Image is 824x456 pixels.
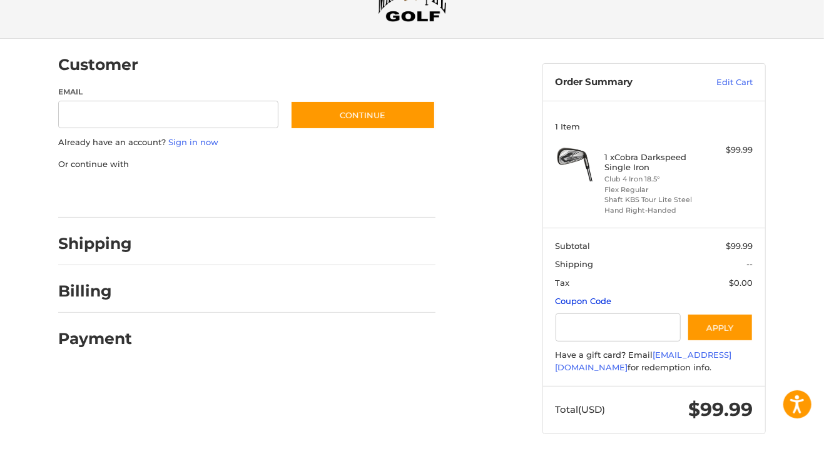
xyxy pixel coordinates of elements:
h4: 1 x Cobra Darkspeed Single Iron [605,152,701,173]
div: Have a gift card? Email for redemption info. [556,349,753,373]
p: Already have an account? [58,136,435,149]
span: Total (USD) [556,403,606,415]
h2: Payment [58,329,132,348]
li: Flex Regular [605,185,701,195]
a: Coupon Code [556,296,612,306]
li: Hand Right-Handed [605,205,701,216]
iframe: PayPal-venmo [267,183,360,205]
span: Subtotal [556,241,591,251]
h3: 1 Item [556,121,753,131]
h2: Shipping [58,234,132,253]
p: Or continue with [58,158,435,171]
h2: Billing [58,281,131,301]
label: Email [58,86,278,98]
span: $99.99 [689,398,753,421]
div: $99.99 [704,144,753,156]
iframe: PayPal-paylater [160,183,254,205]
span: Shipping [556,259,594,269]
span: -- [747,259,753,269]
li: Shaft KBS Tour Lite Steel [605,195,701,205]
span: $99.99 [726,241,753,251]
h2: Customer [58,55,138,74]
a: Sign in now [168,137,218,147]
button: Continue [290,101,435,129]
span: Tax [556,278,570,288]
a: [EMAIL_ADDRESS][DOMAIN_NAME] [556,350,732,372]
input: Gift Certificate or Coupon Code [556,313,681,342]
button: Apply [687,313,753,342]
li: Club 4 Iron 18.5° [605,174,701,185]
iframe: Google Customer Reviews [721,422,824,456]
span: $0.00 [730,278,753,288]
h3: Order Summary [556,76,690,89]
a: Edit Cart [690,76,753,89]
iframe: PayPal-paypal [54,183,148,205]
